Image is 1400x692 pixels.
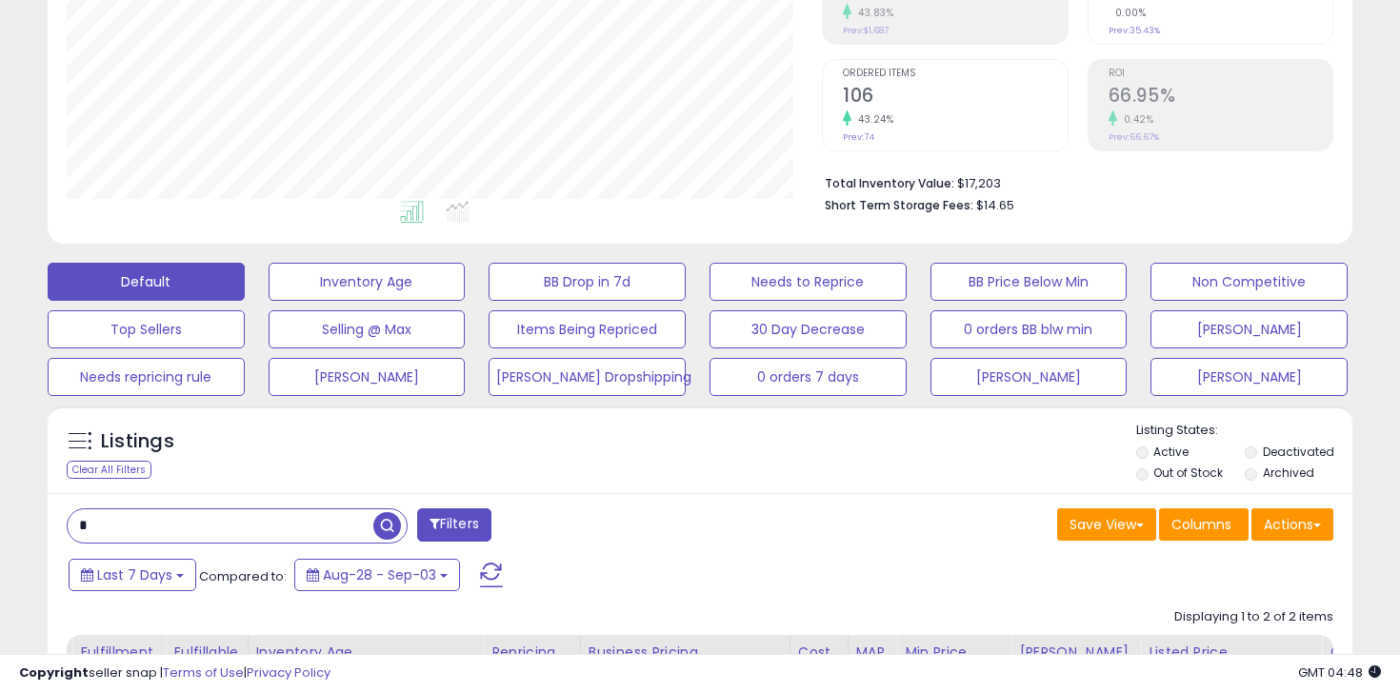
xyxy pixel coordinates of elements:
label: Archived [1263,465,1314,481]
span: $14.65 [976,196,1014,214]
button: Needs repricing rule [48,358,245,396]
label: Active [1153,444,1189,460]
button: Top Sellers [48,310,245,348]
div: Displaying 1 to 2 of 2 items [1174,608,1333,626]
a: Privacy Policy [247,663,330,682]
strong: Copyright [19,663,89,682]
button: Aug-28 - Sep-03 [294,559,460,591]
button: Selling @ Max [269,310,466,348]
div: Clear All Filters [67,461,151,479]
button: Inventory Age [269,263,466,301]
span: Ordered Items [843,69,1067,79]
button: Save View [1057,508,1156,541]
button: 30 Day Decrease [710,310,907,348]
span: Columns [1171,515,1231,534]
label: Deactivated [1263,444,1334,460]
li: $17,203 [825,170,1319,193]
button: Filters [417,508,491,542]
button: [PERSON_NAME] Dropshipping [489,358,686,396]
b: Total Inventory Value: [825,175,954,191]
button: [PERSON_NAME] [269,358,466,396]
h2: 66.95% [1109,85,1332,110]
span: Aug-28 - Sep-03 [323,565,436,584]
a: Terms of Use [163,663,244,682]
b: Short Term Storage Fees: [825,197,973,213]
small: Prev: 74 [843,131,874,143]
h2: 106 [843,85,1067,110]
button: BB Drop in 7d [489,263,686,301]
small: 43.83% [851,6,893,20]
button: Needs to Reprice [710,263,907,301]
small: 43.24% [851,112,893,127]
small: 0.42% [1117,112,1154,127]
button: Default [48,263,245,301]
p: Listing States: [1136,422,1353,440]
button: 0 orders 7 days [710,358,907,396]
button: Last 7 Days [69,559,196,591]
button: Actions [1251,508,1333,541]
small: Prev: 66.67% [1109,131,1159,143]
span: 2025-09-11 04:48 GMT [1298,663,1381,682]
small: Prev: 35.43% [1109,25,1160,36]
button: 0 orders BB blw min [930,310,1128,348]
span: Last 7 Days [97,565,172,584]
span: Compared to: [199,567,287,585]
button: [PERSON_NAME] [1150,310,1348,348]
h5: Listings [101,428,174,455]
small: 0.00% [1109,6,1147,20]
span: ROI [1109,69,1332,79]
button: Non Competitive [1150,263,1348,301]
button: BB Price Below Min [930,263,1128,301]
div: seller snap | | [19,664,330,682]
small: Prev: $1,687 [843,25,889,36]
button: [PERSON_NAME] [1150,358,1348,396]
label: Out of Stock [1153,465,1223,481]
button: Items Being Repriced [489,310,686,348]
button: [PERSON_NAME] [930,358,1128,396]
button: Columns [1159,508,1249,541]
